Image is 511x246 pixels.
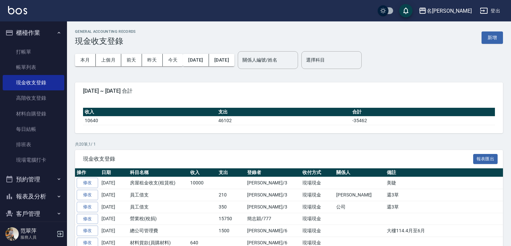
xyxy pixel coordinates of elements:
button: 櫃檯作業 [3,24,64,42]
button: 預約管理 [3,171,64,188]
a: 修改 [77,190,98,200]
td: 現場現金 [301,225,335,237]
a: 現場電腦打卡 [3,152,64,168]
td: 210 [217,189,245,201]
button: [DATE] [183,54,209,66]
td: [PERSON_NAME]/3 [245,189,301,201]
td: [DATE] [100,201,128,213]
button: 客戶管理 [3,205,64,223]
td: 美睫 [385,177,510,189]
p: 共 20 筆, 1 / 1 [75,141,503,147]
td: 員工借支 [128,189,189,201]
td: 公司 [335,201,385,213]
td: 10640 [83,116,217,125]
th: 支出 [217,108,350,116]
a: 材料自購登錄 [3,106,64,121]
td: 員工借支 [128,201,189,213]
button: 今天 [163,54,183,66]
a: 排班表 [3,137,64,152]
h5: 范翠萍 [20,228,55,234]
a: 新增 [482,34,503,40]
td: [PERSON_NAME]/6 [245,225,301,237]
button: [DATE] [209,54,234,66]
button: save [399,4,413,17]
div: 名[PERSON_NAME] [427,7,472,15]
td: 總公司管理費 [128,225,189,237]
a: 修改 [77,214,98,224]
th: 操作 [75,168,100,177]
a: 每日結帳 [3,121,64,137]
img: Logo [8,6,27,14]
td: [PERSON_NAME]/3 [245,177,301,189]
td: 房屋租金收支(租賃稅) [128,177,189,189]
td: 大樓114.4月至6月 [385,225,510,237]
button: 昨天 [142,54,163,66]
td: [DATE] [100,225,128,237]
td: 1500 [217,225,245,237]
span: 現金收支登錄 [83,156,473,162]
th: 收入 [189,168,217,177]
span: [DATE] ~ [DATE] 合計 [83,88,495,94]
button: 報表及分析 [3,188,64,205]
th: 登錄者 [245,168,301,177]
td: 營業稅(稅捐) [128,213,189,225]
td: 46102 [217,116,350,125]
td: [PERSON_NAME]/3 [245,201,301,213]
button: 新增 [482,31,503,44]
td: 10000 [189,177,217,189]
th: 收入 [83,108,217,116]
td: 還3草 [385,189,510,201]
td: [DATE] [100,213,128,225]
button: 報表匯出 [473,154,498,164]
a: 報表匯出 [473,155,498,162]
td: -35462 [351,116,495,125]
td: 15750 [217,213,245,225]
p: 服務人員 [20,234,55,240]
a: 現金收支登錄 [3,75,64,90]
a: 修改 [77,226,98,236]
th: 合計 [351,108,495,116]
th: 收付方式 [301,168,335,177]
a: 修改 [77,178,98,188]
button: 上個月 [96,54,121,66]
a: 帳單列表 [3,60,64,75]
button: 登出 [477,5,503,17]
button: 本月 [75,54,96,66]
th: 備註 [385,168,510,177]
td: [DATE] [100,177,128,189]
a: 修改 [77,202,98,212]
td: 350 [217,201,245,213]
td: 現場現金 [301,177,335,189]
th: 日期 [100,168,128,177]
td: [DATE] [100,189,128,201]
h3: 現金收支登錄 [75,36,136,46]
td: 還3草 [385,201,510,213]
a: 打帳單 [3,44,64,60]
th: 支出 [217,168,245,177]
a: 高階收支登錄 [3,90,64,106]
button: 名[PERSON_NAME] [416,4,474,18]
td: 現場現金 [301,189,335,201]
th: 科目名稱 [128,168,189,177]
td: 現場現金 [301,213,335,225]
h2: GENERAL ACCOUNTING RECORDS [75,29,136,34]
img: Person [5,227,19,241]
td: [PERSON_NAME] [335,189,385,201]
td: 現場現金 [301,201,335,213]
button: 前天 [121,54,142,66]
th: 關係人 [335,168,385,177]
td: 簡志穎/777 [245,213,301,225]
